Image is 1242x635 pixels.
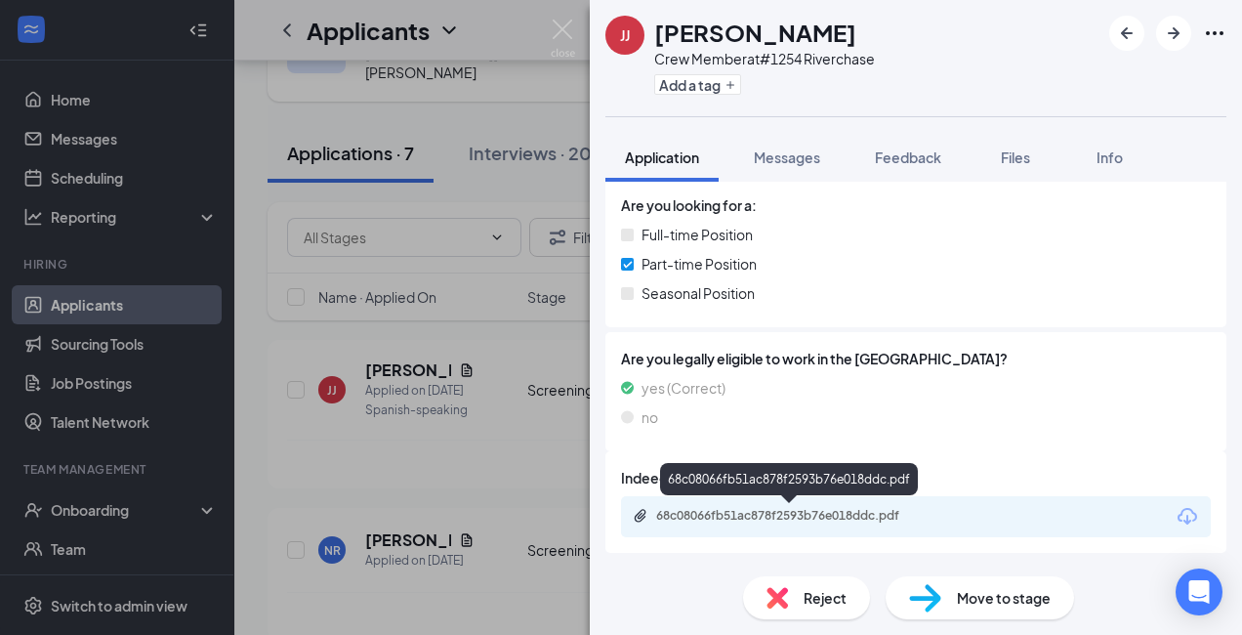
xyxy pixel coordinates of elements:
div: JJ [620,25,630,45]
svg: ArrowLeftNew [1115,21,1138,45]
svg: Download [1176,505,1199,529]
div: 68c08066fb51ac878f2593b76e018ddc.pdf [660,463,918,495]
span: Part-time Position [642,253,757,275]
h1: [PERSON_NAME] [654,16,856,49]
svg: ArrowRight [1162,21,1185,45]
div: Crew Member at #1254 Riverchase [654,49,875,68]
span: Application [625,148,699,166]
span: Messages [754,148,820,166]
span: Move to stage [957,587,1051,609]
span: Files [1001,148,1030,166]
span: Reject [804,587,847,609]
svg: Plus [724,79,736,91]
button: ArrowLeftNew [1109,16,1144,51]
span: Info [1097,148,1123,166]
svg: Ellipses [1203,21,1226,45]
span: no [642,406,658,428]
button: PlusAdd a tag [654,74,741,95]
span: Are you looking for a: [621,194,757,216]
button: ArrowRight [1156,16,1191,51]
span: Feedback [875,148,941,166]
a: Paperclip68c08066fb51ac878f2593b76e018ddc.pdf [633,508,949,527]
span: Are you legally eligible to work in the [GEOGRAPHIC_DATA]? [621,348,1211,369]
span: Indeed Resume [621,467,724,488]
svg: Paperclip [633,508,648,524]
div: 68c08066fb51ac878f2593b76e018ddc.pdf [656,508,930,524]
span: yes (Correct) [642,377,725,399]
span: Full-time Position [642,224,753,245]
span: Seasonal Position [642,282,755,304]
div: Open Intercom Messenger [1176,569,1222,615]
